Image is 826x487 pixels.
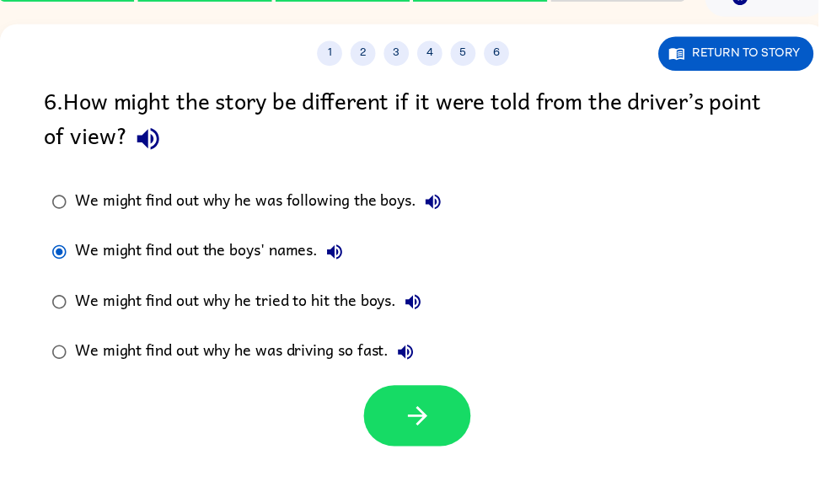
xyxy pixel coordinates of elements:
button: We might find out why he tried to hit the boys. [400,288,434,322]
div: We might find out why he was following the boys. [76,187,454,221]
button: 1 [320,41,346,67]
div: 6 . How might the story be different if it were told from the driver’s point of view? [45,83,790,162]
div: We might find out why he tried to hit the boys. [76,288,434,322]
button: 2 [354,41,379,67]
button: We might find out the boys' names. [321,238,355,271]
div: We might find out why he was driving so fast. [76,339,426,372]
button: 5 [455,41,480,67]
button: We might find out why he was driving so fast. [393,339,426,372]
button: 4 [421,41,447,67]
button: We might find out why he was following the boys. [421,187,454,221]
button: 3 [388,41,413,67]
button: Return to story [665,37,822,72]
div: We might find out the boys' names. [76,238,355,271]
button: 6 [489,41,514,67]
